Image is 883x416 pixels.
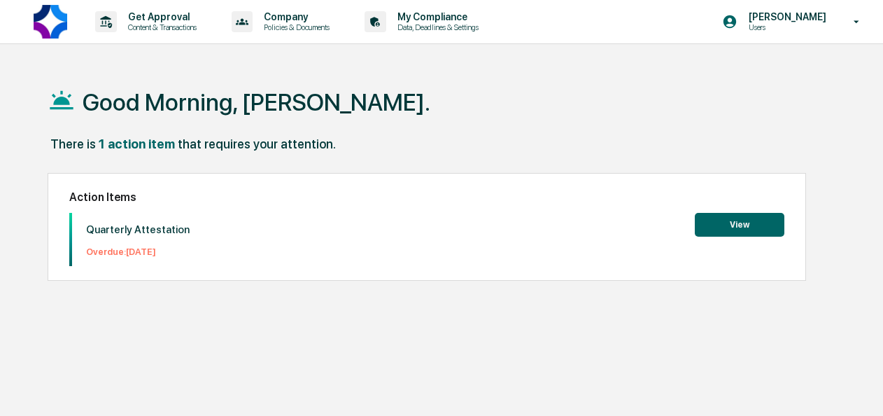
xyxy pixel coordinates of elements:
p: My Compliance [386,11,486,22]
h2: Action Items [69,190,784,204]
p: Get Approval [117,11,204,22]
p: Company [253,11,337,22]
img: logo [34,5,67,39]
div: 1 action item [99,137,175,151]
div: There is [50,137,96,151]
h1: Good Morning, [PERSON_NAME]. [83,88,430,116]
a: View [695,217,784,230]
p: Quarterly Attestation [86,223,190,236]
p: Overdue: [DATE] [86,247,190,257]
button: View [695,213,784,237]
p: Data, Deadlines & Settings [386,22,486,32]
p: Users [737,22,833,32]
div: that requires your attention. [178,137,336,151]
p: Content & Transactions [117,22,204,32]
p: [PERSON_NAME] [737,11,833,22]
p: Policies & Documents [253,22,337,32]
